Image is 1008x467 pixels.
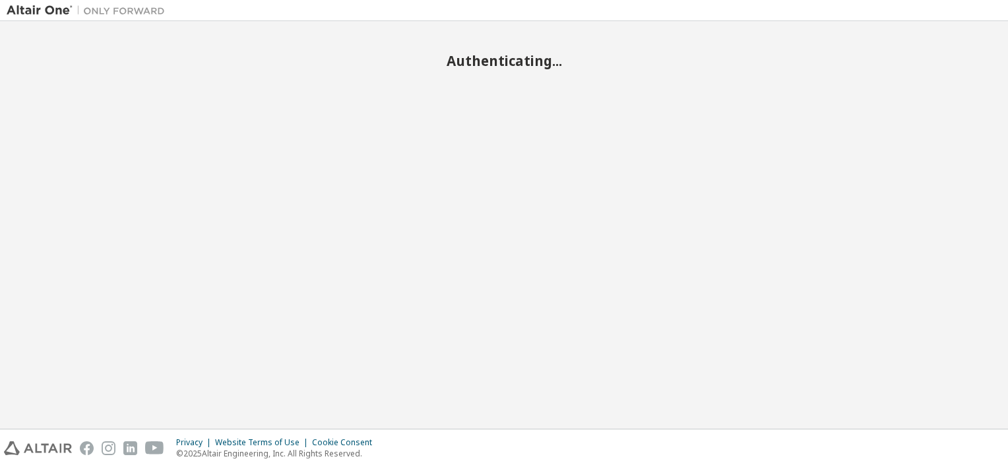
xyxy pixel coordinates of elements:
[176,448,380,459] p: © 2025 Altair Engineering, Inc. All Rights Reserved.
[145,441,164,455] img: youtube.svg
[176,437,215,448] div: Privacy
[312,437,380,448] div: Cookie Consent
[123,441,137,455] img: linkedin.svg
[4,441,72,455] img: altair_logo.svg
[102,441,115,455] img: instagram.svg
[80,441,94,455] img: facebook.svg
[7,4,172,17] img: Altair One
[215,437,312,448] div: Website Terms of Use
[7,52,1001,69] h2: Authenticating...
